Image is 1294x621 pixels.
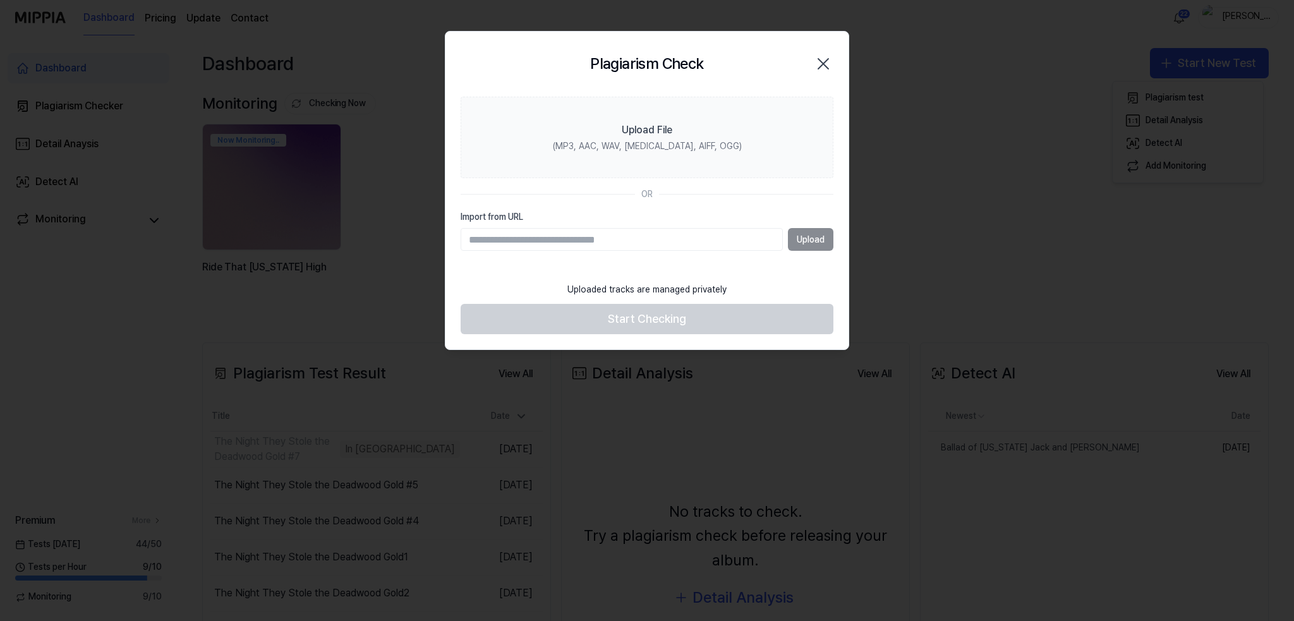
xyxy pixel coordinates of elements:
[622,123,672,138] div: Upload File
[590,52,703,76] h2: Plagiarism Check
[553,140,742,153] div: (MP3, AAC, WAV, [MEDICAL_DATA], AIFF, OGG)
[461,211,833,224] label: Import from URL
[560,276,734,304] div: Uploaded tracks are managed privately
[641,188,653,201] div: OR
